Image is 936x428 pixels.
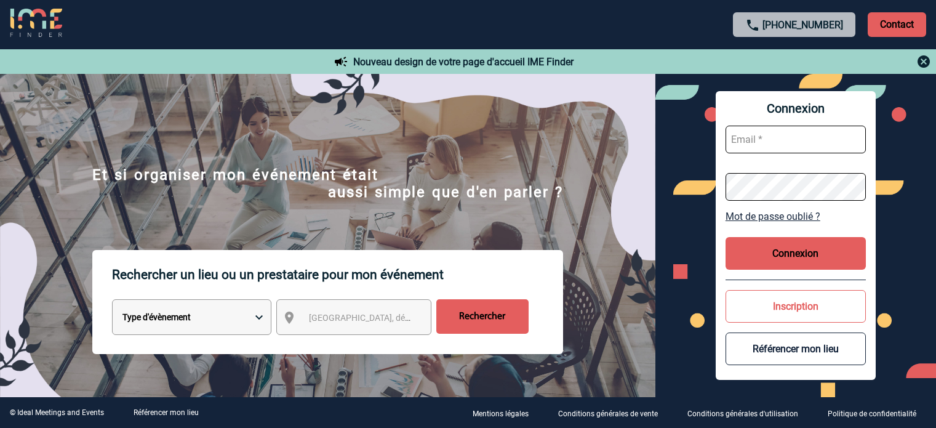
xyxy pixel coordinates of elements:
[828,410,916,418] p: Politique de confidentialité
[678,407,818,419] a: Conditions générales d'utilisation
[726,126,866,153] input: Email *
[112,250,563,299] p: Rechercher un lieu ou un prestataire pour mon événement
[548,407,678,419] a: Conditions générales de vente
[473,410,529,418] p: Mentions légales
[726,211,866,222] a: Mot de passe oublié ?
[10,408,104,417] div: © Ideal Meetings and Events
[436,299,529,334] input: Rechercher
[762,19,843,31] a: [PHONE_NUMBER]
[726,290,866,323] button: Inscription
[463,407,548,419] a: Mentions légales
[309,313,480,323] span: [GEOGRAPHIC_DATA], département, région...
[726,333,866,365] button: Référencer mon lieu
[687,410,798,418] p: Conditions générales d'utilisation
[726,101,866,116] span: Connexion
[818,407,936,419] a: Politique de confidentialité
[134,408,199,417] a: Référencer mon lieu
[558,410,658,418] p: Conditions générales de vente
[745,18,760,33] img: call-24-px.png
[726,237,866,270] button: Connexion
[868,12,926,37] p: Contact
